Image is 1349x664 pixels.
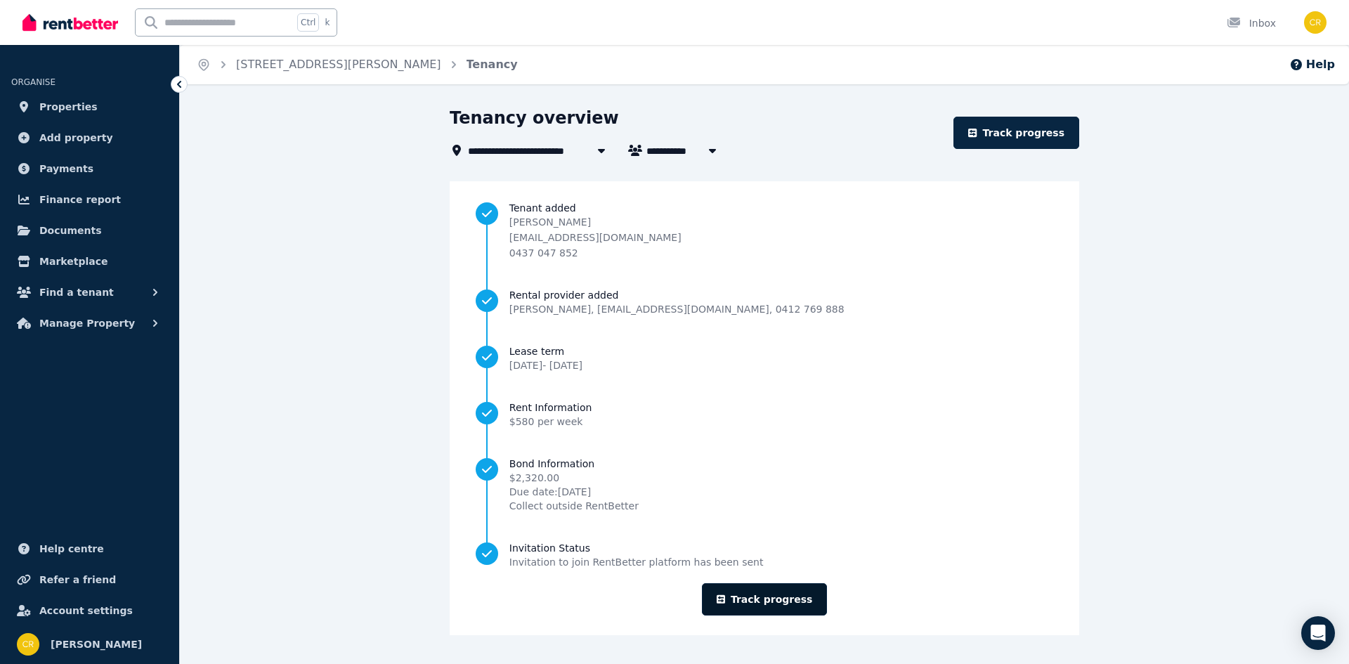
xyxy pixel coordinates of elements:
span: Invitation Status [509,541,764,555]
a: [STREET_ADDRESS][PERSON_NAME] [236,58,441,71]
a: Refer a friend [11,566,168,594]
span: Rent Information [509,401,592,415]
a: Lease term[DATE]- [DATE] [476,344,1053,372]
img: Chris Reid [1304,11,1327,34]
div: Open Intercom Messenger [1301,616,1335,650]
a: Payments [11,155,168,183]
a: Rent Information$580 per week [476,401,1053,429]
span: Payments [39,160,93,177]
a: Documents [11,216,168,245]
button: Manage Property [11,309,168,337]
span: Lease term [509,344,582,358]
span: Collect outside RentBetter [509,499,639,513]
span: Invitation to join RentBetter platform has been sent [509,555,764,569]
span: Tenant added [509,201,1053,215]
span: [PERSON_NAME] [51,636,142,653]
a: Finance report [11,185,168,214]
a: Track progress [953,117,1079,149]
span: Due date: [DATE] [509,485,639,499]
span: Documents [39,222,102,239]
h1: Tenancy overview [450,107,619,129]
span: Rental provider added [509,288,845,302]
span: [PERSON_NAME] , [EMAIL_ADDRESS][DOMAIN_NAME] , 0412 769 888 [509,302,845,316]
a: Add property [11,124,168,152]
span: $580 per week [509,416,583,427]
img: Chris Reid [17,633,39,656]
span: Manage Property [39,315,135,332]
img: RentBetter [22,12,118,33]
a: Track progress [702,583,828,616]
span: Ctrl [297,13,319,32]
a: Rental provider added[PERSON_NAME], [EMAIL_ADDRESS][DOMAIN_NAME], 0412 769 888 [476,288,1053,316]
a: Help centre [11,535,168,563]
button: Help [1289,56,1335,73]
span: [DATE] - [DATE] [509,360,582,371]
span: Add property [39,129,113,146]
span: k [325,17,330,28]
span: Finance report [39,191,121,208]
a: Tenant added[PERSON_NAME][EMAIL_ADDRESS][DOMAIN_NAME]0437 047 852 [476,201,1053,260]
span: Find a tenant [39,284,114,301]
span: Properties [39,98,98,115]
p: [PERSON_NAME] [509,215,682,229]
a: Bond Information$2,320.00Due date:[DATE]Collect outside RentBetter [476,457,1053,513]
span: ORGANISE [11,77,56,87]
span: Help centre [39,540,104,557]
a: Account settings [11,597,168,625]
span: $2,320.00 [509,471,639,485]
a: Properties [11,93,168,121]
span: Account settings [39,602,133,619]
div: Inbox [1227,16,1276,30]
nav: Breadcrumb [180,45,535,84]
nav: Progress [476,201,1053,569]
span: Refer a friend [39,571,116,588]
span: 0437 047 852 [509,247,578,259]
span: Marketplace [39,253,107,270]
a: Marketplace [11,247,168,275]
a: Tenancy [467,58,518,71]
span: Bond Information [509,457,639,471]
p: [EMAIL_ADDRESS][DOMAIN_NAME] [509,230,682,245]
a: Invitation StatusInvitation to join RentBetter platform has been sent [476,541,1053,569]
button: Find a tenant [11,278,168,306]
